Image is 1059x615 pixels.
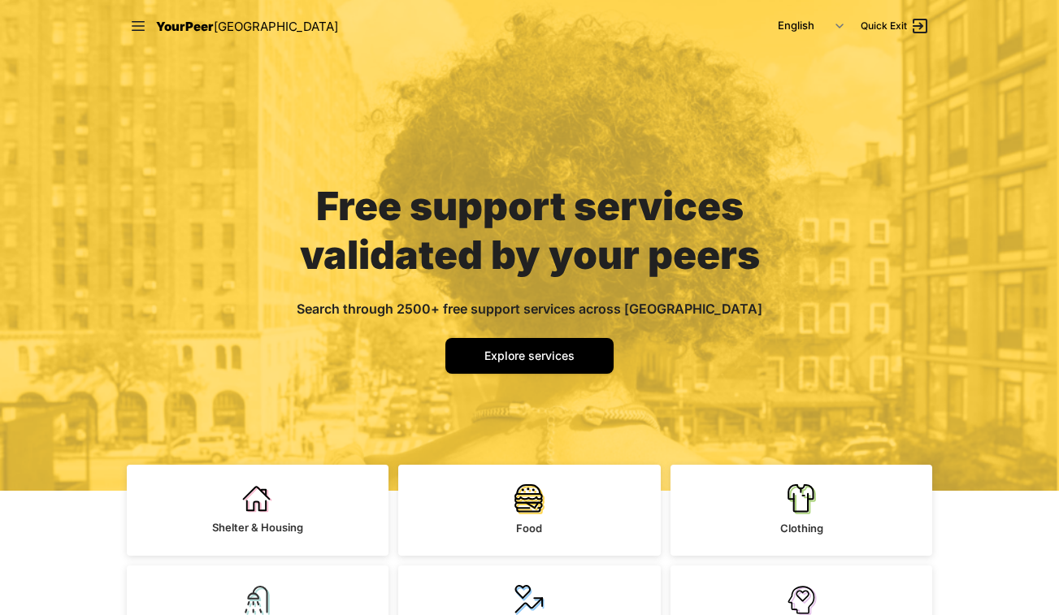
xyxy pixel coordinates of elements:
[127,465,389,556] a: Shelter & Housing
[300,182,760,279] span: Free support services validated by your peers
[398,465,661,556] a: Food
[212,521,303,534] span: Shelter & Housing
[780,522,823,535] span: Clothing
[516,522,542,535] span: Food
[156,16,338,37] a: YourPeer[GEOGRAPHIC_DATA]
[214,19,338,34] span: [GEOGRAPHIC_DATA]
[484,349,575,362] span: Explore services
[671,465,933,556] a: Clothing
[861,16,930,36] a: Quick Exit
[297,301,762,317] span: Search through 2500+ free support services across [GEOGRAPHIC_DATA]
[445,338,614,374] a: Explore services
[156,19,214,34] span: YourPeer
[861,19,907,32] span: Quick Exit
